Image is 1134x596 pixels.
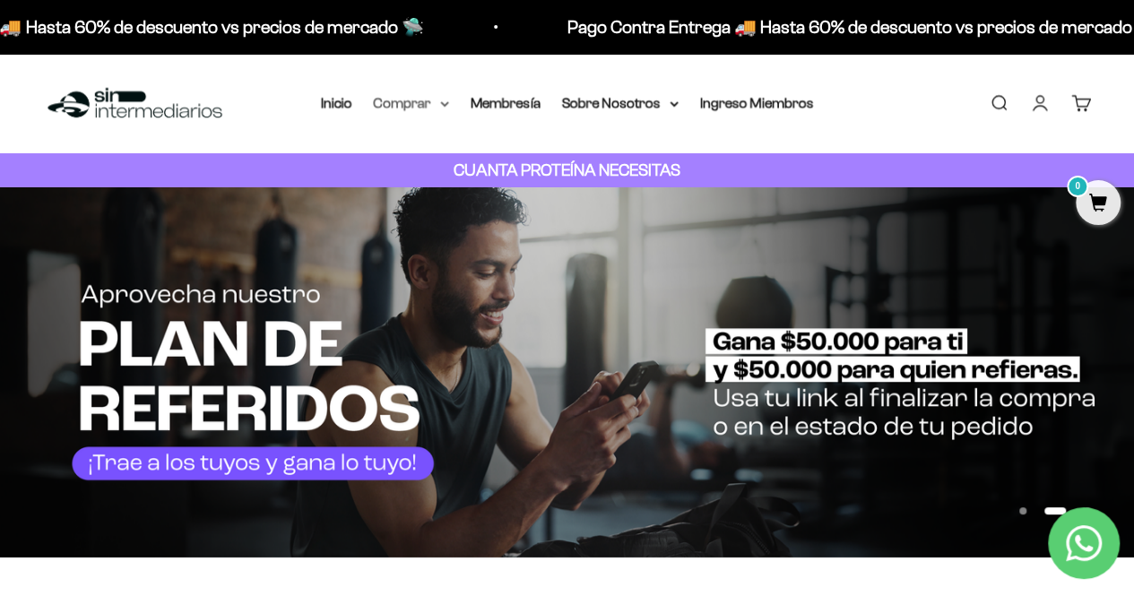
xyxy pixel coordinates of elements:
mark: 0 [1067,176,1088,197]
a: Inicio [321,95,352,110]
a: Membresía [471,95,541,110]
summary: Sobre Nosotros [562,91,679,115]
a: 0 [1076,194,1121,214]
strong: CUANTA PROTEÍNA NECESITAS [454,160,680,179]
summary: Comprar [374,91,449,115]
a: Ingreso Miembros [700,95,814,110]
